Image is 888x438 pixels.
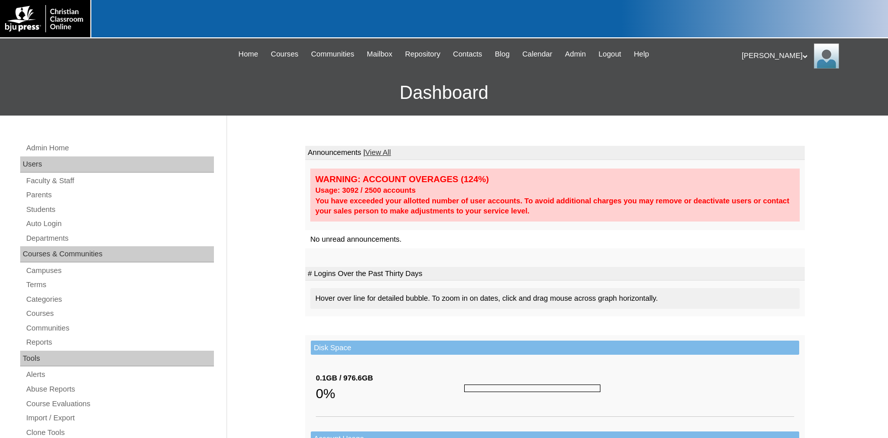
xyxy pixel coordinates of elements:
[25,217,214,230] a: Auto Login
[365,148,391,156] a: View All
[25,264,214,277] a: Campuses
[742,43,878,69] div: [PERSON_NAME]
[25,383,214,396] a: Abuse Reports
[565,48,586,60] span: Admin
[306,48,359,60] a: Communities
[25,293,214,306] a: Categories
[25,189,214,201] a: Parents
[25,142,214,154] a: Admin Home
[310,288,800,309] div: Hover over line for detailed bubble. To zoom in on dates, click and drag mouse across graph horiz...
[25,279,214,291] a: Terms
[311,48,354,60] span: Communities
[517,48,557,60] a: Calendar
[25,412,214,424] a: Import / Export
[25,398,214,410] a: Course Evaluations
[560,48,591,60] a: Admin
[25,322,214,335] a: Communities
[305,267,805,281] td: # Logins Over the Past Thirty Days
[593,48,626,60] a: Logout
[316,373,464,384] div: 0.1GB / 976.6GB
[239,48,258,60] span: Home
[5,70,883,116] h3: Dashboard
[448,48,487,60] a: Contacts
[266,48,304,60] a: Courses
[522,48,552,60] span: Calendar
[25,368,214,381] a: Alerts
[20,156,214,173] div: Users
[25,307,214,320] a: Courses
[453,48,482,60] span: Contacts
[25,175,214,187] a: Faculty & Staff
[25,203,214,216] a: Students
[405,48,440,60] span: Repository
[367,48,393,60] span: Mailbox
[25,336,214,349] a: Reports
[316,384,464,404] div: 0%
[598,48,621,60] span: Logout
[305,230,805,249] td: No unread announcements.
[25,232,214,245] a: Departments
[629,48,654,60] a: Help
[315,186,416,194] strong: Usage: 3092 / 2500 accounts
[315,174,795,185] div: WARNING: ACCOUNT OVERAGES (124%)
[814,43,839,69] img: Karen Lawton
[5,5,85,32] img: logo-white.png
[311,341,799,355] td: Disk Space
[271,48,299,60] span: Courses
[315,196,795,216] div: You have exceeded your allotted number of user accounts. To avoid additional charges you may remo...
[634,48,649,60] span: Help
[362,48,398,60] a: Mailbox
[20,246,214,262] div: Courses & Communities
[490,48,515,60] a: Blog
[495,48,510,60] span: Blog
[20,351,214,367] div: Tools
[234,48,263,60] a: Home
[400,48,446,60] a: Repository
[305,146,805,160] td: Announcements |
